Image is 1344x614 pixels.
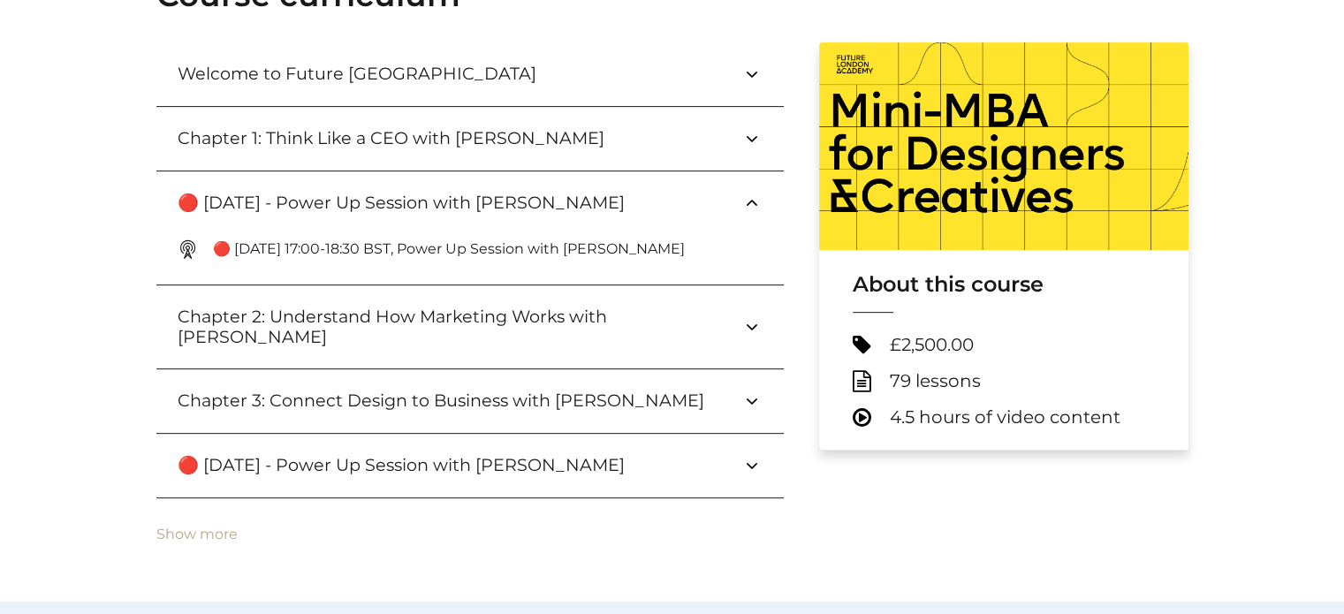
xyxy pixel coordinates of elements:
h3: 🔴 [DATE] - Power Up Session with [PERSON_NAME] [178,193,653,213]
h3: Chapter 2: Understand How Marketing Works with [PERSON_NAME] [178,307,741,347]
button: Chapter 3: Connect Design to Business with [PERSON_NAME] [156,369,784,433]
button: Chapter 2: Understand How Marketing Works with [PERSON_NAME] [156,285,784,368]
span: £2,500.00 [890,334,974,356]
button: Show more [156,527,238,542]
span: 4.5 hours of video content [890,406,1120,428]
h3: 🔴 [DATE] - Power Up Session with [PERSON_NAME] [178,455,653,475]
span: 79 lessons [890,370,981,392]
button: 🔴 [DATE] - Power Up Session with [PERSON_NAME] [156,171,784,235]
h3: Chapter 1: Think Like a CEO with [PERSON_NAME] [178,128,633,148]
p: 🔴 [DATE] 17:00-18:30 BST, Power Up Session with [PERSON_NAME] [213,239,699,260]
button: Welcome to Future [GEOGRAPHIC_DATA] [156,42,784,106]
h3: Welcome to Future [GEOGRAPHIC_DATA] [178,64,565,84]
h3: Chapter 3: Connect Design to Business with [PERSON_NAME] [178,390,733,411]
h3: About this course [853,271,1155,298]
button: Chapter 1: Think Like a CEO with [PERSON_NAME] [156,107,784,171]
button: 🔴 [DATE] - Power Up Session with [PERSON_NAME] [156,434,784,497]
